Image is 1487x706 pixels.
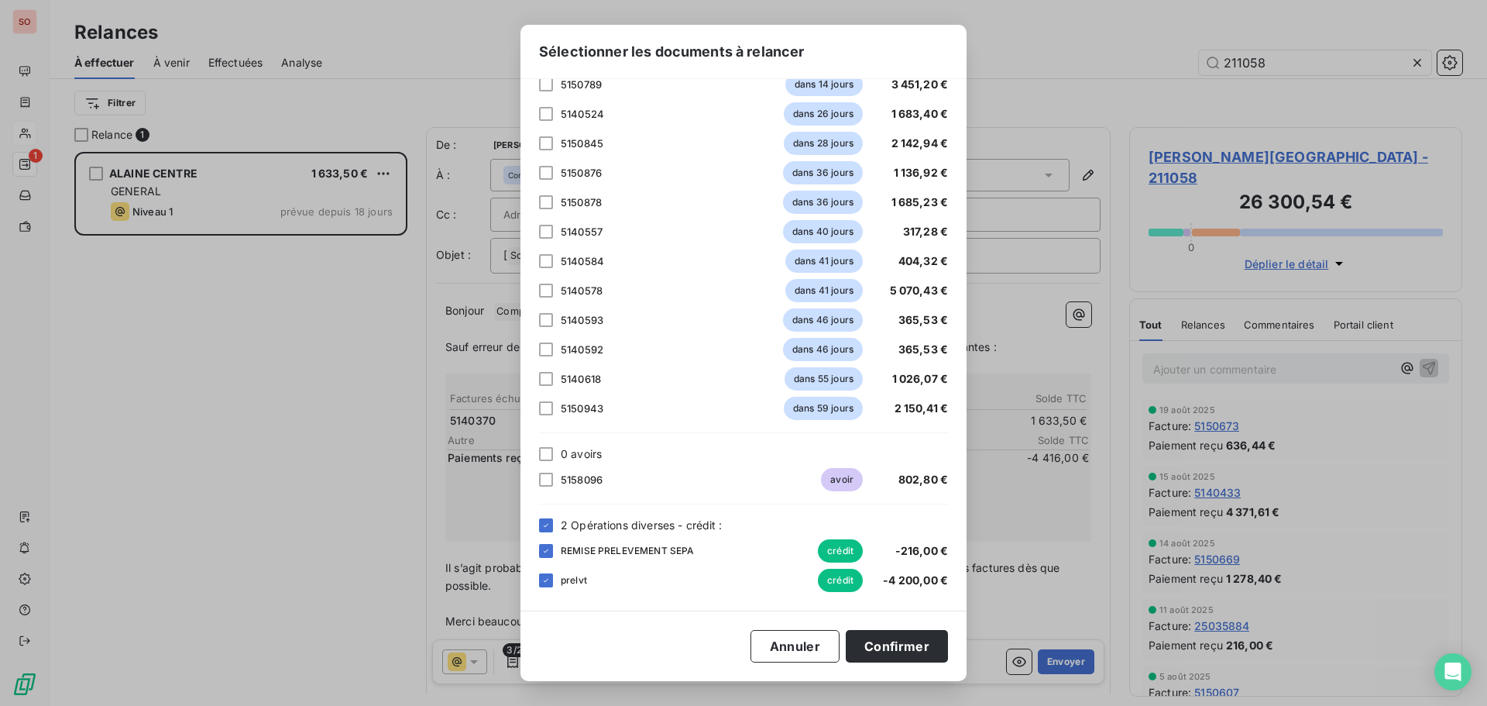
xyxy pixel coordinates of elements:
[895,401,949,415] span: 2 150,41 €
[561,544,694,558] span: REMISE PRELEVEMENT SEPA
[891,136,949,150] span: 2 142,94 €
[561,474,603,486] span: 5158096
[892,372,949,385] span: 1 026,07 €
[783,338,863,361] span: dans 46 jours
[903,225,948,238] span: 317,28 €
[784,132,863,155] span: dans 28 jours
[561,78,602,91] span: 5150789
[1434,653,1472,691] div: Open Intercom Messenger
[561,137,603,150] span: 5150845
[561,373,601,385] span: 5140618
[561,108,604,120] span: 5140524
[891,195,949,208] span: 1 685,23 €
[784,397,863,420] span: dans 59 jours
[784,102,863,126] span: dans 26 jours
[561,196,602,208] span: 5150878
[898,313,948,326] span: 365,53 €
[846,630,948,663] button: Confirmer
[783,308,863,332] span: dans 46 jours
[891,77,949,91] span: 3 451,20 €
[561,343,603,356] span: 5140592
[561,167,602,179] span: 5150876
[895,544,948,557] span: -216,00 €
[898,343,948,356] span: 365,53 €
[898,473,948,486] span: 802,80 €
[891,107,949,120] span: 1 683,40 €
[785,279,863,302] span: dans 41 jours
[561,517,722,533] span: 2 Opérations diverses - crédit :
[561,446,602,462] span: 0 avoirs
[785,73,863,96] span: dans 14 jours
[783,220,863,243] span: dans 40 jours
[890,284,949,297] span: 5 070,43 €
[883,573,948,587] span: -4 200,00 €
[818,539,863,563] span: crédit
[750,630,840,663] button: Annuler
[898,254,948,267] span: 404,32 €
[894,166,949,179] span: 1 136,92 €
[561,226,603,238] span: 5140557
[783,191,863,214] span: dans 36 jours
[561,402,603,415] span: 5150943
[539,41,805,62] span: Sélectionner les documents à relancer
[818,569,863,592] span: crédit
[785,250,863,273] span: dans 41 jours
[561,573,587,587] span: prelvt
[561,284,603,297] span: 5140578
[561,255,604,267] span: 5140584
[821,468,863,491] span: avoir
[783,161,863,184] span: dans 36 jours
[561,314,603,326] span: 5140593
[785,367,863,391] span: dans 55 jours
